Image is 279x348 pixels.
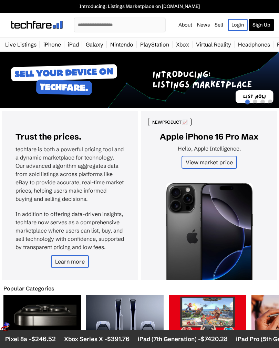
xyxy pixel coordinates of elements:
div: NEW PRODUCT 📈 [148,118,192,126]
span: $246.52 [31,335,55,343]
a: Xbox [173,38,193,51]
a: Learn more [51,255,89,268]
span: Go to slide 3 [260,99,265,104]
a: News [197,22,210,28]
a: Login [228,19,248,31]
a: Introducing: Listings Marketplace on [DOMAIN_NAME] [3,3,276,9]
span: Go to slide 1 [245,99,250,104]
div: Popular Categories [3,285,279,292]
img: iPhone 16 Pro Max [166,183,253,292]
p: techfare is both a powerful pricing tool and a dynamic marketplace for technology. Our advanced a... [15,145,124,203]
a: Live Listings [2,38,40,51]
a: iPhone [40,38,64,51]
a: PlayStation [137,38,173,51]
li: Xbox Series X - [63,335,129,343]
a: Sell [215,22,223,28]
p: In addition to offering data-driven insights, techfare now serves as a comprehensive marketplace ... [15,210,124,251]
a: iPad [64,38,82,51]
img: techfare logo [11,21,63,29]
span: $7420.28 [200,335,227,343]
li: iPad (7th Generation) - [137,335,227,343]
span: Go to slide 4 [268,99,273,104]
span: Go to slide 2 [252,99,258,104]
a: Sign Up [249,19,274,31]
a: View market price [182,156,237,169]
a: Galaxy [82,38,107,51]
h2: Apple iPhone 16 Pro Max [155,132,263,142]
li: Pixel 8a - [4,335,55,343]
span: $391.76 [106,335,129,343]
h2: Trust the prices. [15,132,124,142]
a: About [178,22,192,28]
a: Headphones [235,38,273,51]
a: Nintendo [107,38,137,51]
a: Virtual Reality [193,38,235,51]
p: Hello, Apple Intelligence. [155,145,263,152]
